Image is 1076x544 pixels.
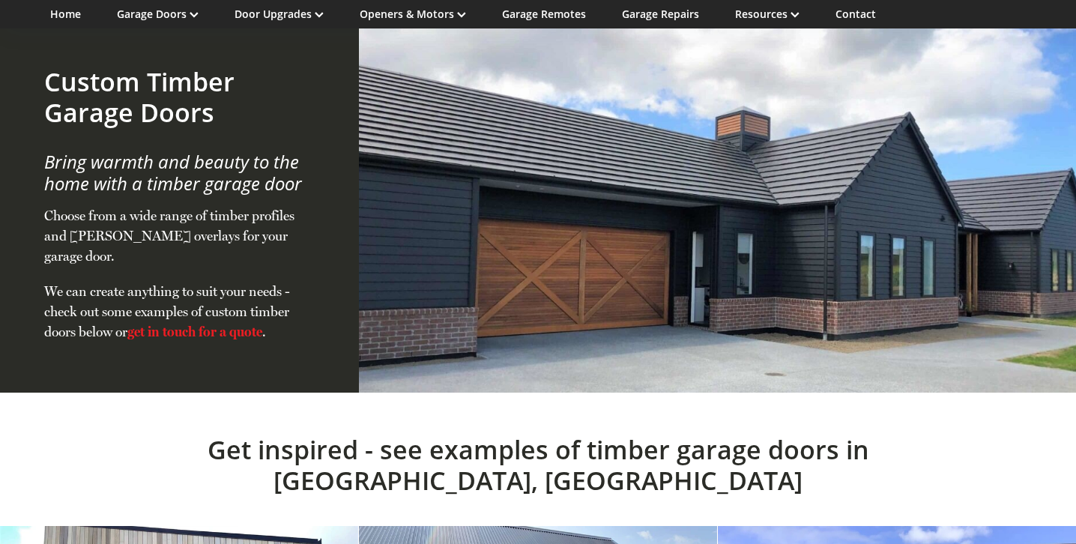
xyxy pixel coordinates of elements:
[44,281,315,342] p: We can create anything to suit your needs - check out some examples of custom timber doors below ...
[50,7,81,21] a: Home
[360,7,466,21] a: Openers & Motors
[502,7,586,21] a: Garage Remotes
[835,7,876,21] a: Contact
[183,435,893,496] h2: Get inspired - see examples of timber garage doors in [GEOGRAPHIC_DATA], [GEOGRAPHIC_DATA]
[44,205,315,281] p: Choose from a wide range of timber profiles and [PERSON_NAME] overlays for your garage door.
[44,67,315,128] h2: Custom Timber Garage Doors
[735,7,800,21] a: Resources
[117,7,199,21] a: Garage Doors
[44,150,302,195] em: Bring warmth and beauty to the home with a timber garage door
[235,7,324,21] a: Door Upgrades
[622,7,699,21] a: Garage Repairs
[127,324,262,339] a: get in touch for a quote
